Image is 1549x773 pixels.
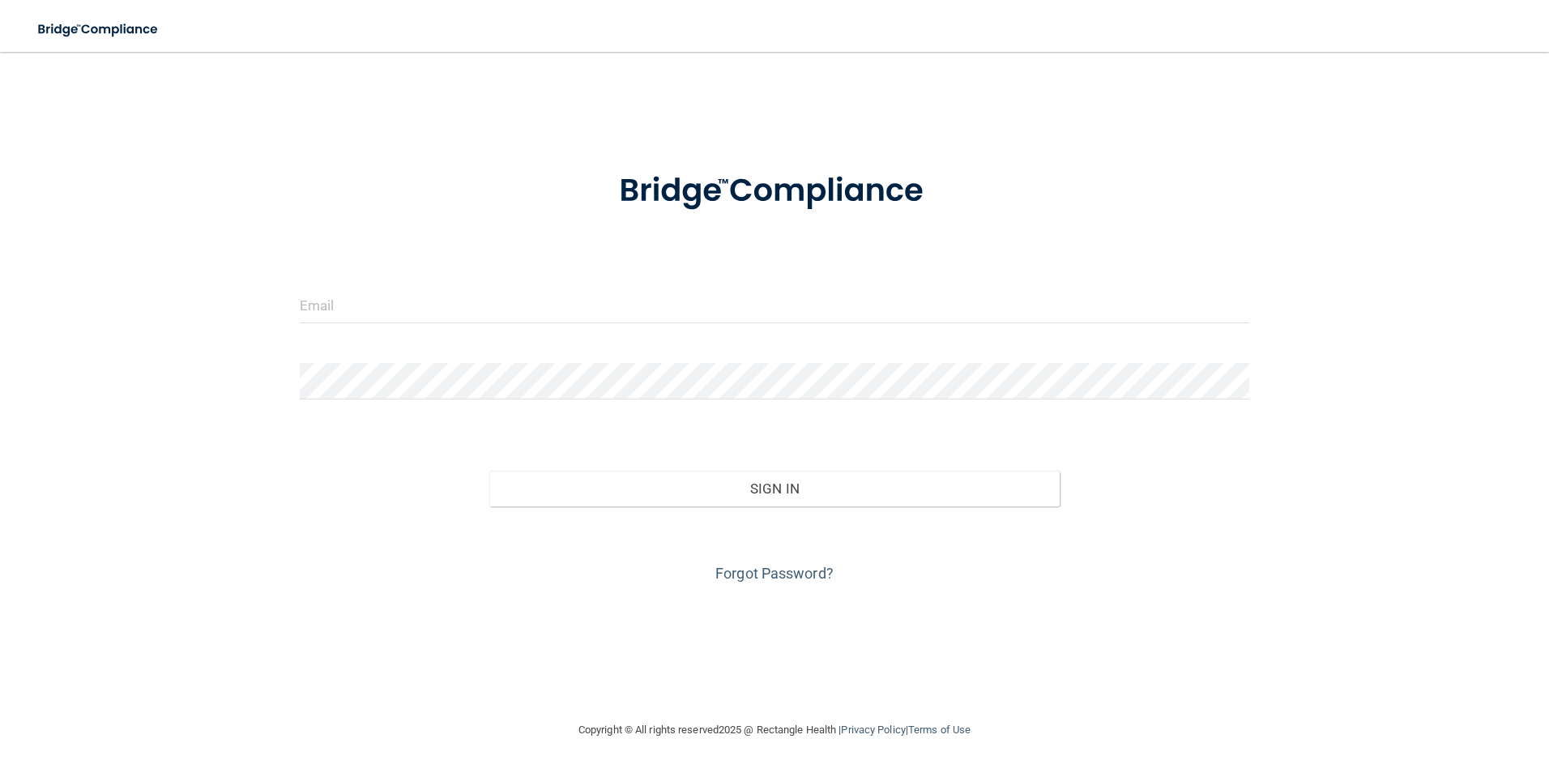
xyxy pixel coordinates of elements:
[586,149,963,233] img: bridge_compliance_login_screen.278c3ca4.svg
[715,565,834,582] a: Forgot Password?
[841,724,905,736] a: Privacy Policy
[300,287,1250,323] input: Email
[908,724,971,736] a: Terms of Use
[24,13,173,46] img: bridge_compliance_login_screen.278c3ca4.svg
[479,704,1070,756] div: Copyright © All rights reserved 2025 @ Rectangle Health | |
[489,471,1060,506] button: Sign In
